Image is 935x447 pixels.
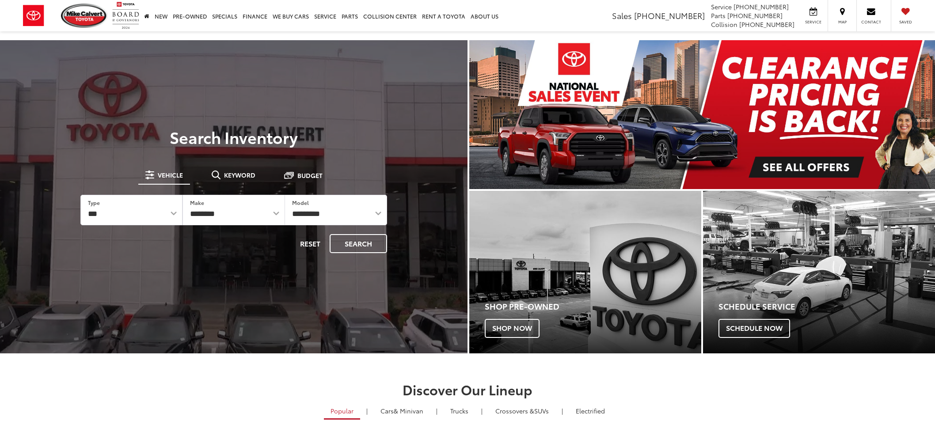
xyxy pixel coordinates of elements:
span: Sales [612,10,632,21]
img: Clearance Pricing Is Back [469,40,935,189]
span: Contact [861,19,881,25]
li: | [559,406,565,415]
a: Electrified [569,403,612,418]
label: Type [88,199,100,206]
span: [PHONE_NUMBER] [734,2,789,11]
label: Make [190,199,204,206]
span: [PHONE_NUMBER] [739,20,794,29]
span: Collision [711,20,737,29]
button: Search [330,234,387,253]
h2: Discover Our Lineup [156,382,779,397]
span: [PHONE_NUMBER] [634,10,705,21]
img: Mike Calvert Toyota [61,4,108,28]
a: Popular [324,403,360,420]
span: Map [832,19,852,25]
a: Trucks [444,403,475,418]
section: Carousel section with vehicle pictures - may contain disclaimers. [469,40,935,189]
h4: Shop Pre-Owned [485,302,701,311]
span: Budget [297,172,323,178]
label: Model [292,199,309,206]
h3: Search Inventory [37,128,430,146]
span: [PHONE_NUMBER] [727,11,783,20]
button: Reset [293,234,328,253]
a: Schedule Service Schedule Now [703,191,935,353]
a: SUVs [489,403,555,418]
a: Shop Pre-Owned Shop Now [469,191,701,353]
span: Keyword [224,172,255,178]
span: Crossovers & [495,406,534,415]
li: | [479,406,485,415]
li: | [434,406,440,415]
span: & Minivan [394,406,423,415]
h4: Schedule Service [718,302,935,311]
li: | [364,406,370,415]
div: Toyota [703,191,935,353]
span: Schedule Now [718,319,790,337]
div: carousel slide number 1 of 1 [469,40,935,189]
span: Parts [711,11,726,20]
a: Cars [374,403,430,418]
span: Service [803,19,823,25]
div: Toyota [469,191,701,353]
span: Saved [896,19,915,25]
span: Vehicle [158,172,183,178]
span: Service [711,2,732,11]
span: Shop Now [485,319,540,337]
